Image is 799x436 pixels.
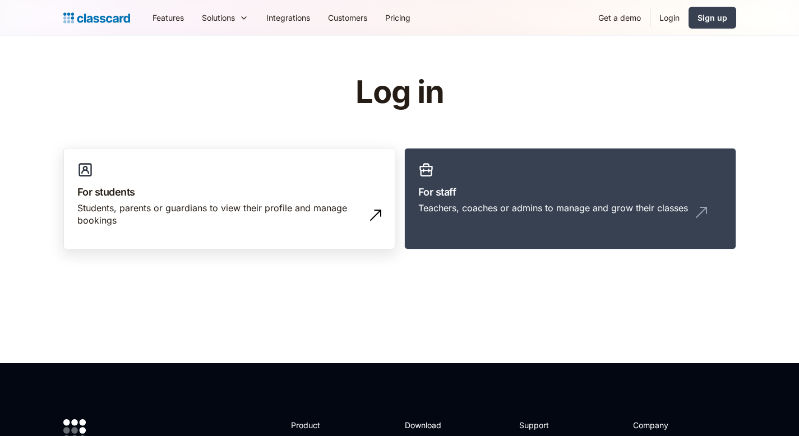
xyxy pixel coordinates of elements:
[418,202,688,214] div: Teachers, coaches or admins to manage and grow their classes
[63,10,130,26] a: home
[404,148,736,250] a: For staffTeachers, coaches or admins to manage and grow their classes
[633,419,708,431] h2: Company
[689,7,736,29] a: Sign up
[144,5,193,30] a: Features
[291,419,351,431] h2: Product
[589,5,650,30] a: Get a demo
[257,5,319,30] a: Integrations
[519,419,565,431] h2: Support
[319,5,376,30] a: Customers
[376,5,419,30] a: Pricing
[77,202,359,227] div: Students, parents or guardians to view their profile and manage bookings
[418,184,722,200] h3: For staff
[698,12,727,24] div: Sign up
[77,184,381,200] h3: For students
[405,419,451,431] h2: Download
[650,5,689,30] a: Login
[202,12,235,24] div: Solutions
[193,5,257,30] div: Solutions
[63,148,395,250] a: For studentsStudents, parents or guardians to view their profile and manage bookings
[221,75,578,110] h1: Log in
